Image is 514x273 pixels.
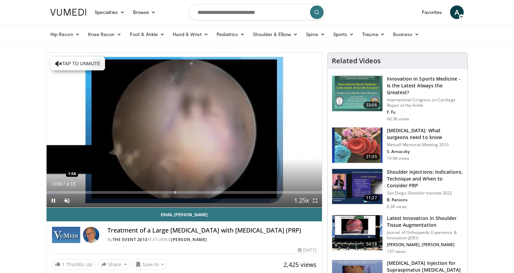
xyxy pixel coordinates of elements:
[387,156,409,161] p: 19.9K views
[363,153,380,160] span: 21:35
[126,28,169,41] a: Foot & Ankle
[129,5,160,19] a: Browse
[113,237,148,242] a: The Event 2013
[298,247,316,253] div: [DATE]
[66,181,75,187] span: 4:15
[332,215,463,254] a: 54:18 Latest Innovation in Shoulder Tissue Augmentation Journal of Orthopaedic Experience & Innov...
[107,227,316,234] h4: Treatment of a Large [MEDICAL_DATA] with [MEDICAL_DATA] (PRP)
[332,76,382,111] img: Title_Dublin_VuMedi_1.jpg.150x105_q85_crop-smart_upscale.jpg
[47,53,322,208] video-js: Video Player
[47,191,322,194] div: Progress Bar
[387,116,409,122] p: 66.3K views
[332,169,463,209] a: 11:27 Shoulder Injections: Indications, Technique and When to Consider PRP San Diego Shoulder Ins...
[387,127,463,141] h3: [MEDICAL_DATA]: What surgeons need to know
[387,142,463,148] p: Metcalf Memorial Meeting 2010
[84,28,126,41] a: Knee Recon
[332,215,382,251] img: b5b060f7-1d07-42a8-8109-c93a570fb85c.150x105_q85_crop-smart_upscale.jpg
[387,97,463,108] p: International Congress on Cartilage Repair of the Ankle
[169,28,212,41] a: Hand & Wrist
[308,194,322,207] button: Fullscreen
[295,194,308,207] button: Playback Rate
[83,227,99,243] img: Avatar
[47,208,322,221] a: Email [PERSON_NAME]
[52,259,96,270] a: 1 Thumbs Up
[387,75,463,96] h3: Innovation in Sports Medicine - Is the Latest Always the Greatest?
[284,260,316,269] span: 2,425 views
[107,237,316,243] div: By FEATURING
[363,194,380,201] span: 11:27
[387,230,463,241] p: Journal of Orthopaedic Experience & Innovation (JOEI)
[387,242,463,248] p: [PERSON_NAME], [PERSON_NAME]
[189,4,325,20] input: Search topics, interventions
[418,5,446,19] a: Favorites
[450,5,464,19] a: A
[90,5,129,19] a: Specialties
[387,197,463,203] p: B. Parsons
[133,259,167,270] button: Save to
[249,28,302,41] a: Shoulder & Elbow
[98,259,130,270] button: Share
[363,241,380,248] span: 54:18
[332,57,381,65] h4: Related Videos
[363,102,380,108] span: 33:06
[332,127,463,163] a: 21:35 [MEDICAL_DATA]: What surgeons need to know Metcalf Memorial Meeting 2010 S. Arnoczky 19.9K ...
[387,204,407,209] p: 6.3K views
[171,237,207,242] a: [PERSON_NAME]
[387,190,463,196] p: San Diego Shoulder Institute 2022
[387,215,463,228] h3: Latest Innovation in Shoulder Tissue Augmentation
[47,194,60,207] button: Pause
[387,149,463,154] p: S. Arnoczky
[329,28,358,41] a: Sports
[60,194,74,207] button: Unmute
[52,227,80,243] img: The Event 2013
[212,28,249,41] a: Pediatrics
[332,75,463,122] a: 33:06 Innovation in Sports Medicine - Is the Latest Always the Greatest? International Congress o...
[50,9,86,16] img: VuMedi Logo
[46,28,84,41] a: Hip Recon
[358,28,389,41] a: Trauma
[387,169,463,189] h3: Shoulder Injections: Indications, Technique and When to Consider PRP
[389,28,424,41] a: Business
[302,28,329,41] a: Spine
[53,181,62,187] span: 0:00
[332,127,382,163] img: plasma_3.png.150x105_q85_crop-smart_upscale.jpg
[387,109,463,115] p: F. Fu
[332,169,382,204] img: 0c794cab-9135-4761-9c1d-251fe1ec8b0b.150x105_q85_crop-smart_upscale.jpg
[62,261,65,268] span: 1
[51,57,105,70] button: Tap to unmute
[387,249,406,254] p: 137 views
[64,181,65,187] span: /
